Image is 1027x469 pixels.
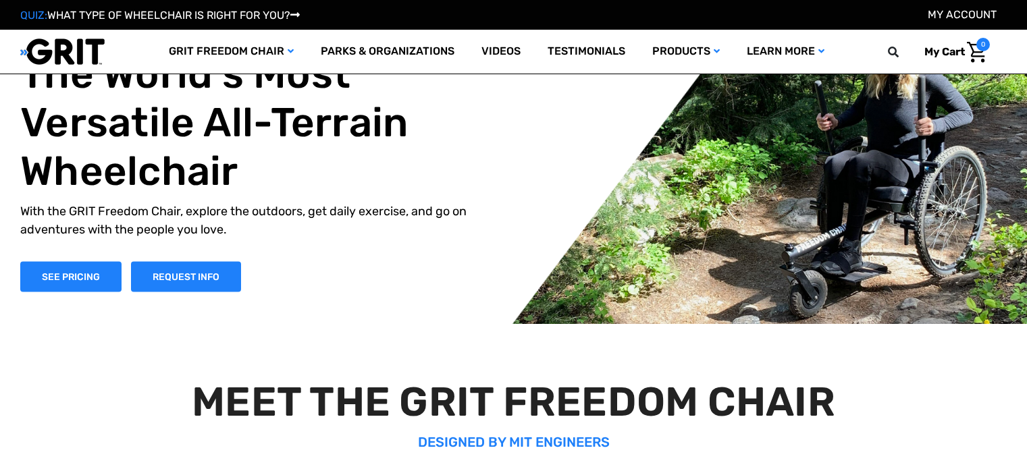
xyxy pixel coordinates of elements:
a: Account [928,8,997,21]
a: Shop Now [20,261,122,292]
img: GRIT All-Terrain Wheelchair and Mobility Equipment [20,38,105,65]
img: Cart [967,42,986,63]
a: Videos [468,30,534,74]
a: Products [639,30,733,74]
a: Slide number 1, Request Information [131,261,241,292]
p: With the GRIT Freedom Chair, explore the outdoors, get daily exercise, and go on adventures with ... [20,202,497,238]
span: QUIZ: [20,9,47,22]
a: GRIT Freedom Chair [155,30,307,74]
span: 0 [976,38,990,51]
p: DESIGNED BY MIT ENGINEERS [26,432,1001,452]
a: QUIZ:WHAT TYPE OF WHEELCHAIR IS RIGHT FOR YOU? [20,9,300,22]
a: Cart with 0 items [914,38,990,66]
input: Search [894,38,914,66]
a: Parks & Organizations [307,30,468,74]
h1: The World's Most Versatile All-Terrain Wheelchair [20,49,497,195]
h2: MEET THE GRIT FREEDOM CHAIR [26,378,1001,426]
a: Learn More [733,30,838,74]
a: Testimonials [534,30,639,74]
span: My Cart [924,45,965,58]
